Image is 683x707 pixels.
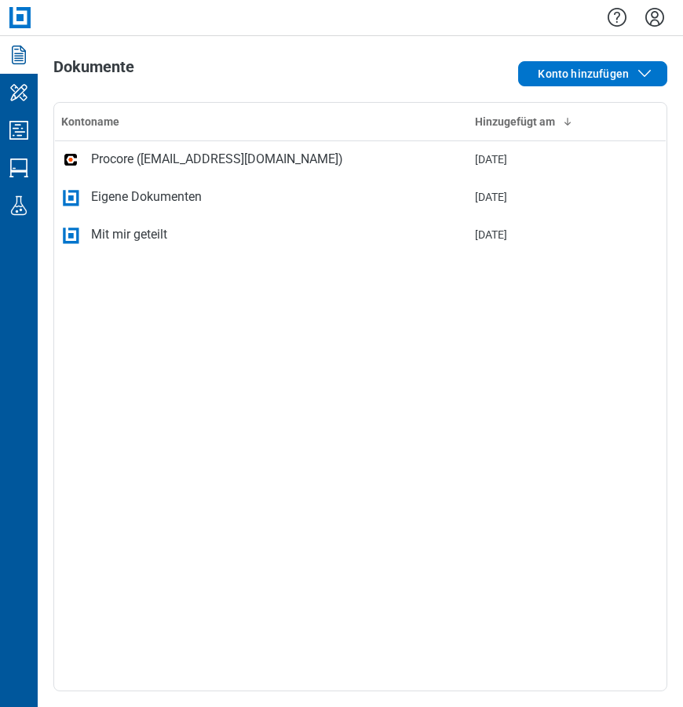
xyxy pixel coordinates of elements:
[642,4,667,31] button: Einstellungen
[475,114,585,129] div: Hinzugefügt am
[6,42,31,67] svg: Dokumente
[518,61,667,86] button: Konto hinzufügen
[61,114,462,129] div: Kontoname
[91,150,343,169] div: Procore ([EMAIL_ADDRESS][DOMAIN_NAME])
[469,140,591,178] td: [DATE]
[6,80,31,105] svg: Mein Arbeitsbereich
[469,216,591,253] td: [DATE]
[6,118,31,143] svg: Studio-Projekte
[538,66,629,82] span: Konto hinzufügen
[469,178,591,216] td: [DATE]
[6,155,31,180] svg: Studio-Sitzungen
[91,225,167,244] div: Mit mir geteilt
[53,58,134,83] h1: Dokumente
[6,193,31,218] svg: Labs
[54,103,667,254] table: bb-data-table
[91,188,202,206] div: Eigene Dokumenten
